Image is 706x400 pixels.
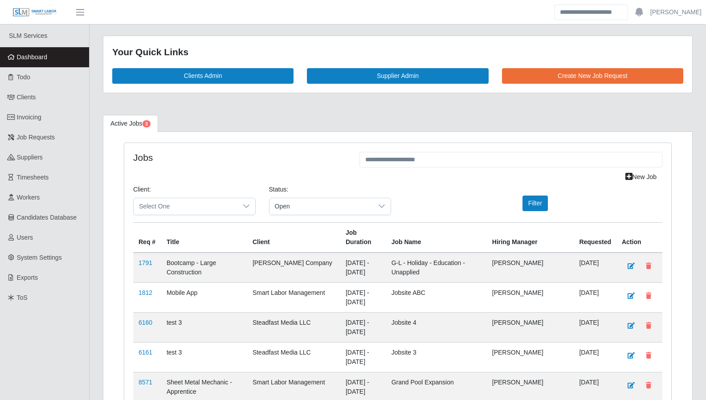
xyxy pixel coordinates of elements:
[17,294,28,301] span: ToS
[139,349,152,356] a: 6161
[139,259,152,266] a: 1791
[17,94,36,101] span: Clients
[139,379,152,386] a: 8571
[269,198,373,215] span: Open
[340,282,386,312] td: [DATE] - [DATE]
[340,312,386,342] td: [DATE] - [DATE]
[17,114,41,121] span: Invoicing
[340,222,386,253] th: Job Duration
[161,312,247,342] td: test 3
[247,282,340,312] td: Smart Labor Management
[9,32,47,39] span: SLM Services
[247,253,340,283] td: [PERSON_NAME] Company
[17,73,30,81] span: Todo
[133,222,161,253] th: Req #
[247,312,340,342] td: Steadfast Media LLC
[574,253,616,283] td: [DATE]
[17,154,43,161] span: Suppliers
[487,312,574,342] td: [PERSON_NAME]
[487,253,574,283] td: [PERSON_NAME]
[133,185,151,194] label: Client:
[139,289,152,296] a: 1812
[487,222,574,253] th: Hiring Manager
[386,282,487,312] td: Jobsite ABC
[574,222,616,253] th: Requested
[143,120,151,127] span: Pending Jobs
[247,342,340,372] td: Steadfast Media LLC
[17,134,55,141] span: Job Requests
[386,253,487,283] td: G-L - Holiday - Education - Unapplied
[340,253,386,283] td: [DATE] - [DATE]
[17,174,49,181] span: Timesheets
[307,68,488,84] a: Supplier Admin
[554,4,628,20] input: Search
[112,45,683,59] div: Your Quick Links
[17,234,33,241] span: Users
[487,282,574,312] td: [PERSON_NAME]
[17,194,40,201] span: Workers
[386,222,487,253] th: Job Name
[17,53,48,61] span: Dashboard
[17,214,77,221] span: Candidates Database
[134,198,237,215] span: Select One
[161,282,247,312] td: Mobile App
[269,185,289,194] label: Status:
[386,342,487,372] td: Jobsite 3
[247,222,340,253] th: Client
[161,342,247,372] td: test 3
[616,222,662,253] th: Action
[112,68,294,84] a: Clients Admin
[620,169,662,185] a: New Job
[522,196,548,211] button: Filter
[574,282,616,312] td: [DATE]
[12,8,57,17] img: SLM Logo
[574,312,616,342] td: [DATE]
[487,342,574,372] td: [PERSON_NAME]
[17,254,62,261] span: System Settings
[17,274,38,281] span: Exports
[161,253,247,283] td: Bootcamp - Large Construction
[133,152,346,163] h4: Jobs
[340,342,386,372] td: [DATE] - [DATE]
[161,222,247,253] th: Title
[103,115,158,132] a: Active Jobs
[386,312,487,342] td: Jobsite 4
[502,68,683,84] a: Create New Job Request
[650,8,702,17] a: [PERSON_NAME]
[574,342,616,372] td: [DATE]
[139,319,152,326] a: 6160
